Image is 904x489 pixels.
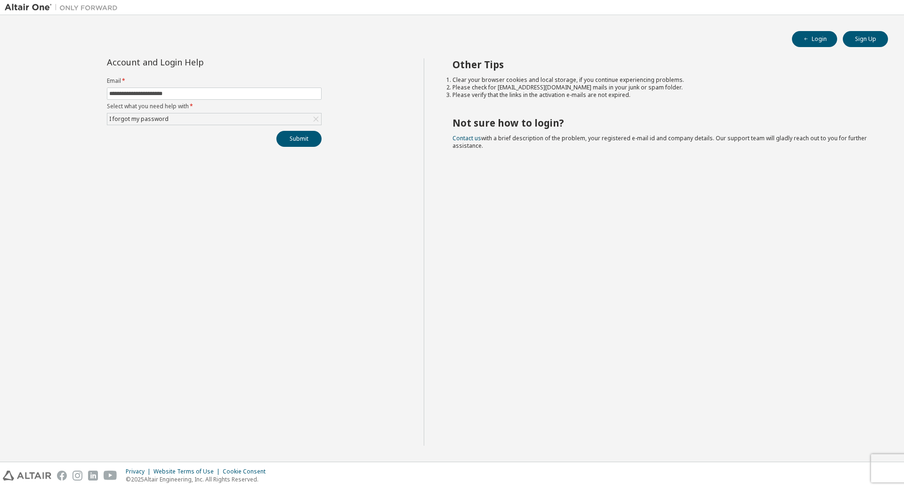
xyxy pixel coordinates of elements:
[223,468,271,475] div: Cookie Consent
[5,3,122,12] img: Altair One
[452,91,872,99] li: Please verify that the links in the activation e-mails are not expired.
[452,76,872,84] li: Clear your browser cookies and local storage, if you continue experiencing problems.
[792,31,837,47] button: Login
[452,58,872,71] h2: Other Tips
[276,131,322,147] button: Submit
[126,475,271,483] p: © 2025 Altair Engineering, Inc. All Rights Reserved.
[126,468,153,475] div: Privacy
[107,113,321,125] div: I forgot my password
[57,471,67,481] img: facebook.svg
[88,471,98,481] img: linkedin.svg
[107,58,279,66] div: Account and Login Help
[452,117,872,129] h2: Not sure how to login?
[107,77,322,85] label: Email
[153,468,223,475] div: Website Terms of Use
[73,471,82,481] img: instagram.svg
[452,84,872,91] li: Please check for [EMAIL_ADDRESS][DOMAIN_NAME] mails in your junk or spam folder.
[108,114,170,124] div: I forgot my password
[452,134,867,150] span: with a brief description of the problem, your registered e-mail id and company details. Our suppo...
[3,471,51,481] img: altair_logo.svg
[104,471,117,481] img: youtube.svg
[843,31,888,47] button: Sign Up
[452,134,481,142] a: Contact us
[107,103,322,110] label: Select what you need help with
